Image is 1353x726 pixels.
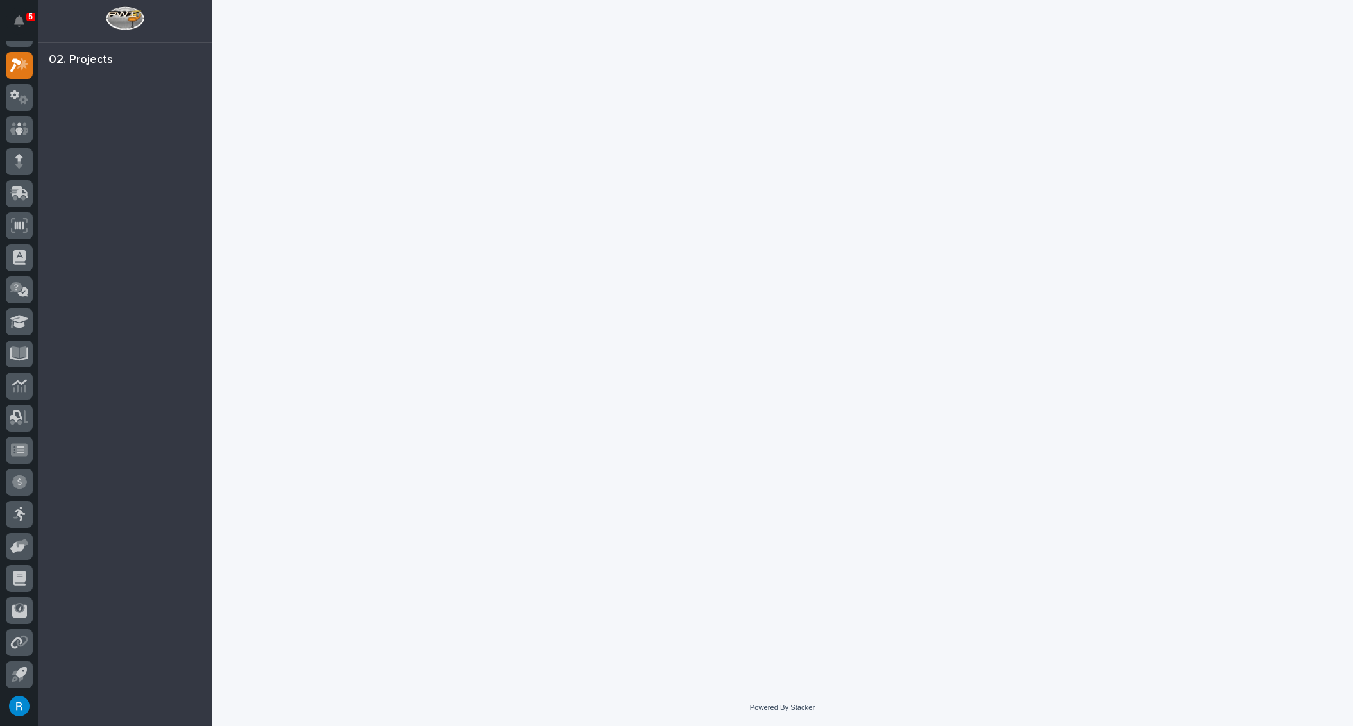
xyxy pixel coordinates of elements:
[106,6,144,30] img: Workspace Logo
[16,15,33,36] div: Notifications5
[750,704,815,711] a: Powered By Stacker
[6,8,33,35] button: Notifications
[6,693,33,720] button: users-avatar
[49,53,113,67] div: 02. Projects
[28,12,33,21] p: 5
